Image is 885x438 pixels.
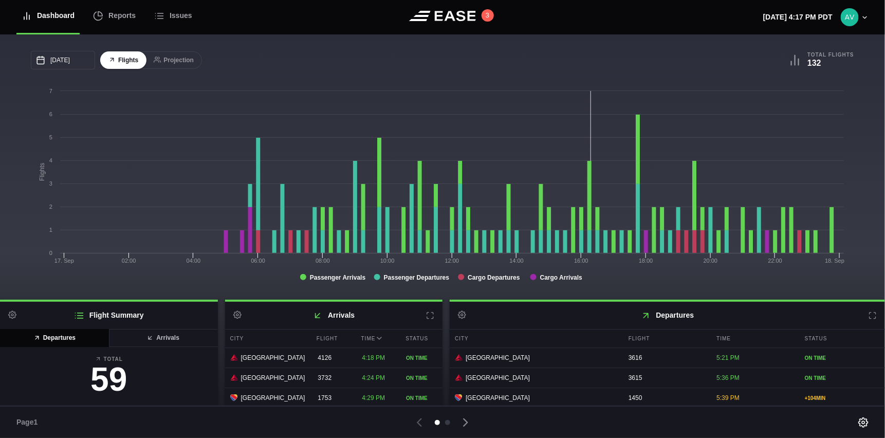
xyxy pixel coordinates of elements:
div: Flight [311,330,354,348]
span: 4:24 PM [362,374,385,381]
b: Total [8,355,210,363]
a: Total59 [8,355,210,401]
tspan: Cargo Departures [468,274,520,281]
text: 04:00 [187,258,201,264]
text: 18:00 [639,258,653,264]
p: [DATE] 4:17 PM PDT [763,12,833,23]
text: 4 [49,157,52,163]
button: 3 [482,9,494,22]
text: 22:00 [768,258,783,264]
button: Arrivals [108,329,218,347]
span: Page 1 [16,417,42,428]
div: ON TIME [406,354,437,362]
text: 2 [49,204,52,210]
div: 3616 [623,348,709,368]
span: 5:21 PM [716,354,740,361]
div: Time [711,330,797,348]
tspan: Cargo Arrivals [540,274,583,281]
div: ON TIME [406,374,437,382]
span: [GEOGRAPHIC_DATA] [466,373,530,382]
div: + 104 MIN [805,394,880,402]
h2: Arrivals [225,302,443,329]
text: 5 [49,134,52,140]
div: Time [356,330,398,348]
div: 3615 [623,368,709,388]
text: 10:00 [380,258,395,264]
tspan: 17. Sep [54,258,74,264]
span: 4:29 PM [362,394,385,401]
div: Flight [623,330,709,348]
text: 16:00 [574,258,588,264]
b: Total Flights [807,51,854,58]
span: 4:18 PM [362,354,385,361]
text: 08:00 [316,258,330,264]
h2: Departures [450,302,885,329]
img: 9eca6f7b035e9ca54b5c6e3bab63db89 [841,8,859,26]
text: 12:00 [445,258,459,264]
text: 3 [49,180,52,187]
div: City [450,330,621,348]
text: 0 [49,250,52,256]
b: 132 [807,59,821,67]
tspan: Passenger Departures [384,274,450,281]
h3: 59 [8,363,210,396]
div: 4126 [312,348,354,368]
span: [GEOGRAPHIC_DATA] [241,373,305,382]
span: 5:36 PM [716,374,740,381]
tspan: Passenger Arrivals [310,274,366,281]
text: 1 [49,227,52,233]
button: Flights [100,51,146,69]
text: 7 [49,88,52,94]
span: [GEOGRAPHIC_DATA] [466,393,530,403]
span: 5:39 PM [716,394,740,401]
div: ON TIME [805,374,880,382]
button: Projection [145,51,202,69]
text: 6 [49,111,52,117]
span: [GEOGRAPHIC_DATA] [241,393,305,403]
tspan: 18. Sep [825,258,844,264]
div: ON TIME [406,394,437,402]
text: 14:00 [510,258,524,264]
div: 3732 [312,368,354,388]
div: City [225,330,309,348]
span: [GEOGRAPHIC_DATA] [241,353,305,362]
span: [GEOGRAPHIC_DATA] [466,353,530,362]
text: 02:00 [122,258,136,264]
div: Status [400,330,442,348]
text: 06:00 [251,258,265,264]
div: Status [800,330,885,348]
text: 20:00 [704,258,718,264]
input: mm/dd/yyyy [31,51,95,69]
div: ON TIME [805,354,880,362]
div: 1450 [623,388,709,408]
div: 1753 [312,388,354,408]
tspan: Flights [39,163,46,181]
